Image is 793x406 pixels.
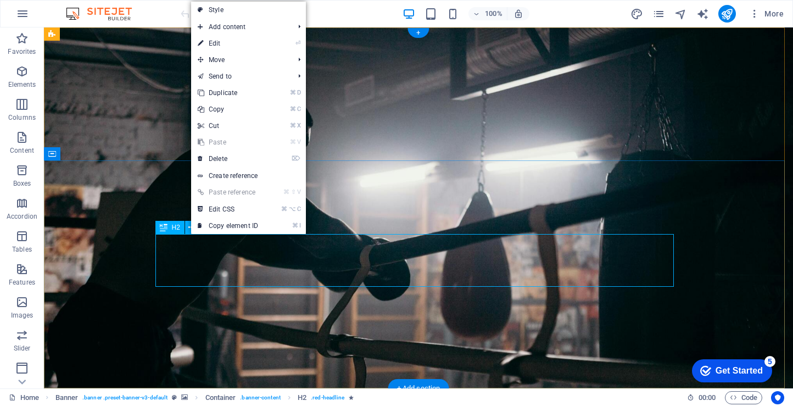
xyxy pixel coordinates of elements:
button: publish [718,5,736,23]
p: Columns [8,113,36,122]
span: : [706,393,708,402]
span: Code [730,391,757,404]
button: navigator [674,7,688,20]
h6: 100% [485,7,502,20]
span: Add content [191,19,289,35]
span: Click to select. Double-click to edit [55,391,79,404]
p: Tables [12,245,32,254]
a: Create reference [191,168,306,184]
img: Editor Logo [63,7,146,20]
i: I [299,222,300,229]
nav: breadcrumb [55,391,354,404]
i: AI Writer [696,8,709,20]
div: 5 [81,2,92,13]
i: C [297,205,300,213]
a: ⌘ICopy element ID [191,218,265,234]
i: V [297,138,300,146]
span: H2 [172,224,180,231]
a: Style [191,2,306,18]
i: ⌘ [283,188,289,196]
a: ⌘⌥CEdit CSS [191,201,265,218]
span: . red-headline [311,391,344,404]
a: Send to [191,68,289,85]
button: pages [652,7,666,20]
span: More [749,8,784,19]
i: Navigator [674,8,687,20]
a: ⌦Delete [191,151,265,167]
i: ⌥ [289,205,296,213]
i: ⏎ [295,40,300,47]
a: Click to cancel selection. Double-click to open Pages [9,391,39,404]
i: ⌘ [281,205,287,213]
i: This element is a customizable preset [172,394,177,401]
p: Accordion [7,212,37,221]
a: ⏎Edit [191,35,265,52]
i: C [297,105,300,113]
i: ⌦ [292,155,300,162]
div: Get Started 5 items remaining, 0% complete [9,5,89,29]
button: More [745,5,788,23]
div: Get Started [32,12,80,22]
span: Click to select. Double-click to edit [205,391,236,404]
i: V [297,188,300,196]
div: + Add section [388,379,449,398]
i: ⌘ [292,222,298,229]
span: . banner .preset-banner-v3-default [82,391,167,404]
a: ⌘⇧VPaste reference [191,184,265,201]
p: Favorites [8,47,36,56]
i: This element contains a background [181,394,188,401]
p: Boxes [13,179,31,188]
p: Elements [8,80,36,89]
i: ⇧ [291,188,296,196]
i: X [297,122,300,129]
h6: Session time [687,391,716,404]
i: ⌘ [290,105,296,113]
i: ⌘ [290,89,296,96]
p: Slider [14,344,31,353]
i: Element contains an animation [349,394,354,401]
button: 100% [468,7,507,20]
button: Usercentrics [771,391,784,404]
div: + [407,28,429,38]
span: Click to select. Double-click to edit [298,391,306,404]
p: Images [11,311,33,320]
i: ⌘ [290,122,296,129]
button: design [630,7,644,20]
i: D [297,89,300,96]
p: Features [9,278,35,287]
i: On resize automatically adjust zoom level to fit chosen device. [513,9,523,19]
button: text_generator [696,7,710,20]
span: . banner-content [240,391,280,404]
a: ⌘VPaste [191,134,265,151]
span: Move [191,52,289,68]
i: ⌘ [290,138,296,146]
button: Code [725,391,762,404]
i: Publish [721,8,733,20]
a: ⌘XCut [191,118,265,134]
a: ⌘DDuplicate [191,85,265,101]
i: Design (Ctrl+Alt+Y) [630,8,643,20]
p: Content [10,146,34,155]
span: 00 00 [699,391,716,404]
i: Pages (Ctrl+Alt+S) [652,8,665,20]
a: ⌘CCopy [191,101,265,118]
